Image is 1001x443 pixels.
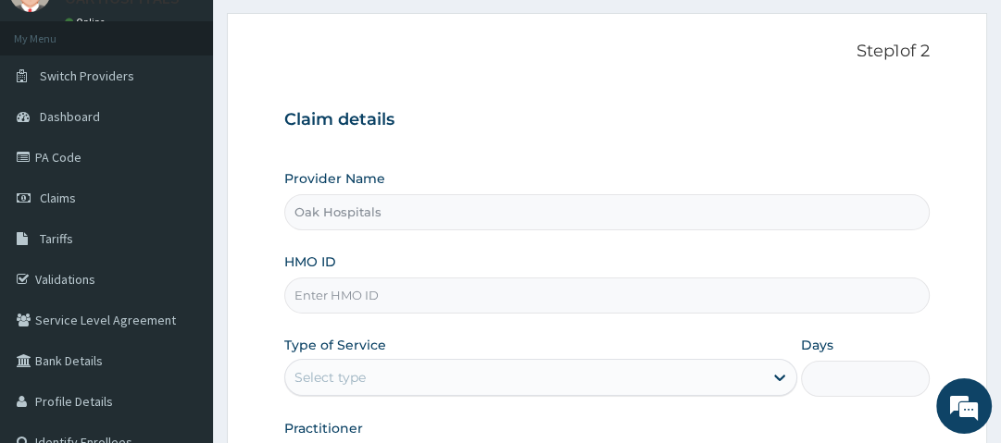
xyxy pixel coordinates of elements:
[284,42,929,62] p: Step 1 of 2
[801,336,833,354] label: Days
[284,110,929,130] h3: Claim details
[304,9,348,54] div: Minimize live chat window
[40,190,76,206] span: Claims
[96,104,311,128] div: Chat with us now
[65,16,109,29] a: Online
[34,92,75,139] img: d_794563401_company_1708531726252_794563401
[294,368,366,387] div: Select type
[107,115,256,301] span: We're online!
[40,108,100,125] span: Dashboard
[40,68,134,84] span: Switch Providers
[284,169,385,188] label: Provider Name
[9,268,353,333] textarea: Type your message and hit 'Enter'
[284,336,386,354] label: Type of Service
[284,277,929,314] input: Enter HMO ID
[40,230,73,247] span: Tariffs
[284,252,336,271] label: HMO ID
[284,419,363,437] label: Practitioner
